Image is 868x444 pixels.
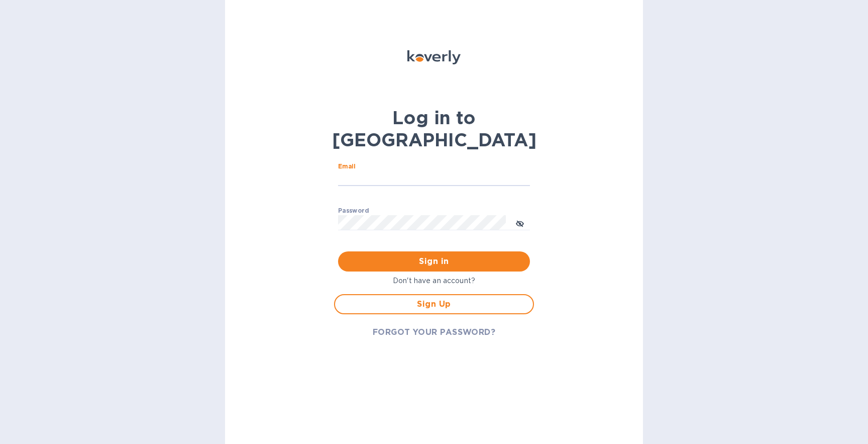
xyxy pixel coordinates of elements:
label: Password [338,208,369,214]
b: Log in to [GEOGRAPHIC_DATA] [332,107,536,151]
button: FORGOT YOUR PASSWORD? [365,322,504,342]
button: Sign in [338,251,530,272]
button: toggle password visibility [510,213,530,233]
img: Koverly [407,50,461,64]
p: Don't have an account? [334,276,534,286]
span: Sign Up [343,298,525,310]
label: Email [338,164,356,170]
button: Sign Up [334,294,534,314]
span: Sign in [346,255,522,268]
span: FORGOT YOUR PASSWORD? [373,326,496,338]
